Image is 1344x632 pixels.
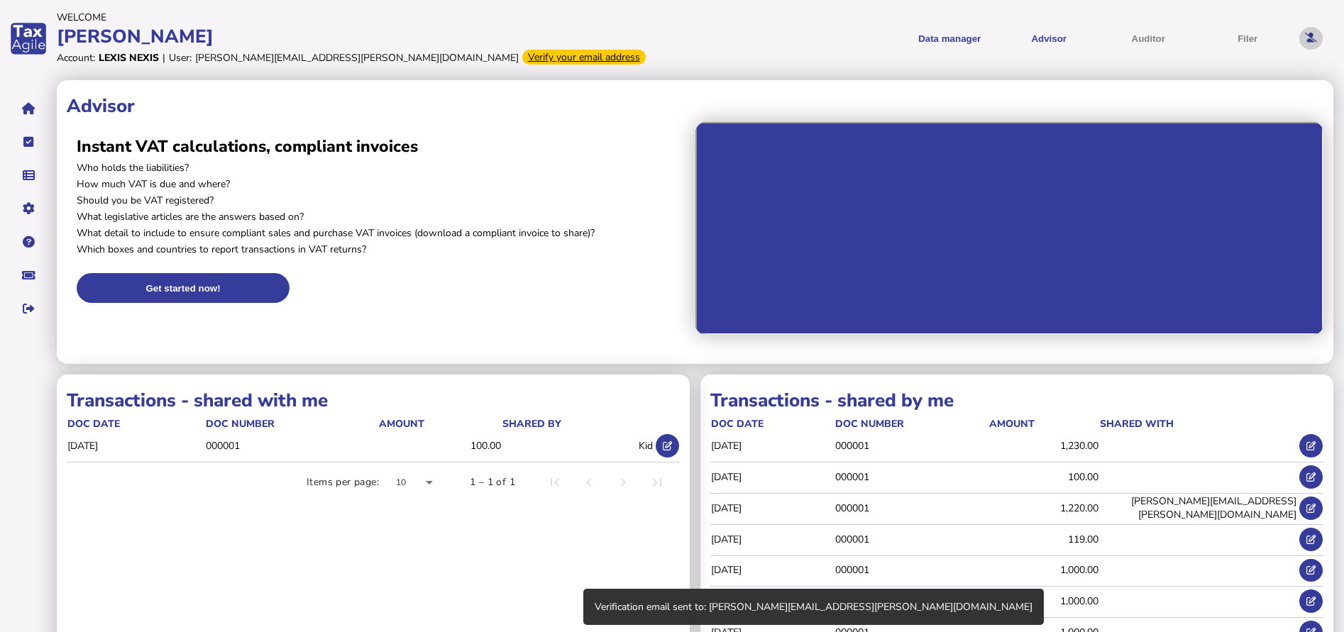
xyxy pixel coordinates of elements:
[835,417,988,431] div: doc number
[57,11,671,24] div: Welcome
[835,524,988,553] td: 000001
[99,51,159,65] div: Lexis Nexis
[710,555,835,584] td: [DATE]
[13,94,43,123] button: Home
[522,50,646,65] div: Verify your email address
[13,227,43,257] button: Help pages
[1299,589,1323,613] button: Open shared transaction
[77,273,290,303] button: Get started now!
[710,587,835,616] td: [DATE]
[1305,33,1317,43] i: Email needs to be verified
[67,94,1323,118] h1: Advisor
[1299,559,1323,582] button: Open shared transaction
[67,431,205,460] td: [DATE]
[379,417,424,431] div: Amount
[1299,497,1323,520] button: Open shared transaction
[988,493,1099,522] td: 1,220.00
[307,475,379,489] div: Items per page:
[57,24,671,49] div: [PERSON_NAME]
[988,587,1099,616] td: 1,000.00
[835,493,988,522] td: 000001
[1100,417,1174,431] div: shared with
[1299,465,1323,489] button: Open shared transaction
[711,417,764,431] div: doc date
[1099,493,1297,522] td: [PERSON_NAME][EMAIL_ADDRESS][PERSON_NAME][DOMAIN_NAME]
[502,417,561,431] div: shared by
[13,294,43,323] button: Sign out
[1299,434,1323,458] button: Open shared transaction
[835,431,988,460] td: 000001
[378,431,502,460] td: 100.00
[710,462,835,492] td: [DATE]
[206,417,275,431] div: doc number
[77,243,685,256] p: Which boxes and countries to report transactions in VAT returns?
[77,177,685,191] p: How much VAT is due and where?
[13,260,43,290] button: Raise a support ticket
[77,226,685,240] p: What detail to include to ensure compliant sales and purchase VAT invoices (download a compliant ...
[835,462,988,492] td: 000001
[23,175,35,176] i: Data manager
[13,194,43,223] button: Manage settings
[206,417,377,431] div: doc number
[67,388,680,413] h1: Transactions - shared with me
[710,524,835,553] td: [DATE]
[988,524,1099,553] td: 119.00
[905,21,994,56] button: Shows a dropdown of Data manager options
[1203,21,1292,56] button: Filer
[695,122,1324,335] iframe: Advisor intro
[502,417,653,431] div: shared by
[710,493,835,522] td: [DATE]
[379,417,502,431] div: Amount
[13,127,43,157] button: Tasks
[835,555,988,584] td: 000001
[77,194,685,207] p: Should you be VAT registered?
[470,475,515,489] div: 1 – 1 of 1
[835,417,904,431] div: doc number
[1100,417,1296,431] div: shared with
[989,417,1098,431] div: Amount
[1103,21,1193,56] button: Auditor
[67,417,120,431] div: doc date
[1299,528,1323,551] button: Open shared transaction
[678,21,1293,56] menu: navigate products
[77,161,685,174] p: Who holds the liabilities?
[656,434,679,458] button: Open shared transaction
[205,431,378,460] td: 000001
[163,51,165,65] div: |
[57,51,95,65] div: Account:
[195,51,519,65] div: [PERSON_NAME][EMAIL_ADDRESS][PERSON_NAME][DOMAIN_NAME]
[67,417,204,431] div: doc date
[988,555,1099,584] td: 1,000.00
[13,160,43,190] button: Data manager
[835,587,988,616] td: 000001
[710,388,1323,413] h1: Transactions - shared by me
[1004,21,1094,56] button: Shows a dropdown of VAT Advisor options
[989,417,1035,431] div: Amount
[77,135,685,157] h2: Instant VAT calculations, compliant invoices
[710,431,835,460] td: [DATE]
[988,462,1099,492] td: 100.00
[169,51,192,65] div: User:
[77,210,685,223] p: What legislative articles are the answers based on?
[502,431,654,460] td: Kid
[583,589,1044,625] div: Verification email sent to: [PERSON_NAME][EMAIL_ADDRESS][PERSON_NAME][DOMAIN_NAME]
[988,431,1099,460] td: 1,230.00
[711,417,834,431] div: doc date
